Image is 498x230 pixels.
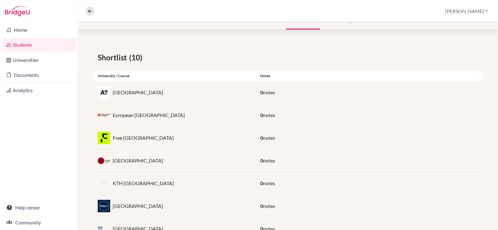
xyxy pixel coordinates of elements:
span: notes [263,89,275,95]
a: Analytics [1,84,76,96]
p: European [GEOGRAPHIC_DATA] [113,111,185,119]
img: es_mad_2t9ms1p7.png [98,114,110,117]
a: Community [1,216,76,229]
p: [GEOGRAPHIC_DATA] [113,202,163,210]
span: 0 [260,180,263,186]
span: notes [263,157,275,163]
div: University / Course [93,73,256,79]
span: 0 [260,203,263,209]
p: Free [GEOGRAPHIC_DATA] [113,134,174,142]
span: notes [263,112,275,118]
button: [PERSON_NAME] [442,5,491,17]
img: Bridge-U [5,6,30,16]
a: Students [1,39,76,51]
img: it_poli_0973zeq2.jpeg [98,200,110,212]
a: Universities [1,54,76,66]
span: notes [263,135,275,141]
p: [GEOGRAPHIC_DATA] [113,89,163,96]
span: 0 [260,157,263,163]
span: 0 [260,112,263,118]
img: default-university-logo-42dd438d0b49c2174d4c41c49dcd67eec2da6d16b3a2f6d5de70cc347232e317.png [98,177,110,190]
a: Help center [1,201,76,214]
a: Home [1,24,76,36]
img: de_rup_lh5oamh7.png [98,157,110,164]
a: Documents [1,69,76,81]
span: 0 [260,135,263,141]
p: KTH [GEOGRAPHIC_DATA] [113,180,174,187]
span: 0 [260,89,263,95]
img: de_fre_80799__9.jpeg [98,132,110,144]
img: fi_aal_v9ggys01.jpeg [98,86,110,99]
p: [GEOGRAPHIC_DATA] [113,157,163,164]
span: notes [263,180,275,186]
span: (10) [129,52,145,63]
span: notes [263,203,275,209]
div: Notes [256,73,483,79]
span: Shortlist [98,52,129,63]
